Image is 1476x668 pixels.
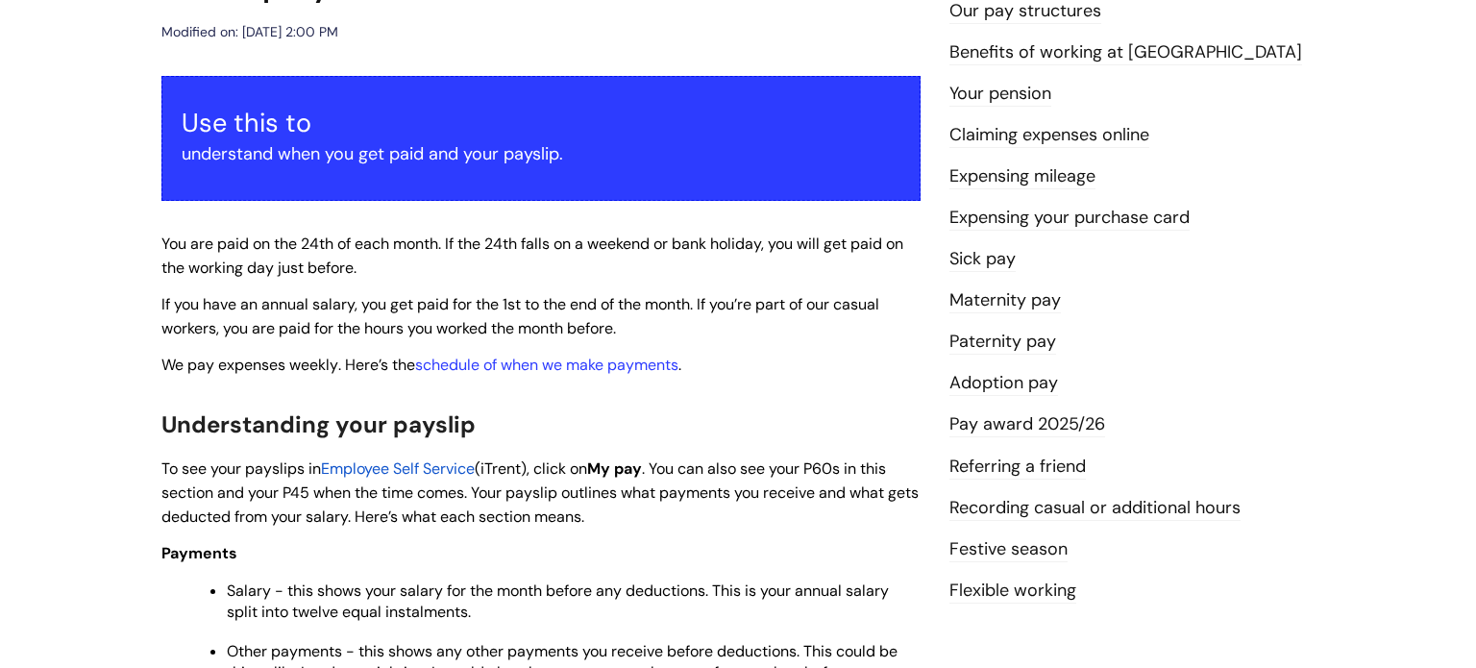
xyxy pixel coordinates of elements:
a: Referring a friend [949,455,1086,480]
a: Expensing mileage [949,164,1095,189]
a: Festive season [949,537,1068,562]
a: schedule of when we make payments [415,355,678,375]
a: Paternity pay [949,330,1056,355]
h3: Use this to [182,108,900,138]
a: Benefits of working at [GEOGRAPHIC_DATA] [949,40,1302,65]
a: Claiming expenses online [949,123,1149,148]
span: (iTrent), click on [475,458,587,479]
a: Expensing your purchase card [949,206,1190,231]
span: To see your payslips in [161,458,321,479]
a: Flexible working [949,579,1076,604]
a: Pay award 2025/26 [949,412,1105,437]
a: Your pension [949,82,1051,107]
a: Adoption pay [949,371,1058,396]
div: Modified on: [DATE] 2:00 PM [161,20,338,44]
span: You are paid on the 24th of each month. If the 24th falls on a weekend or bank holiday, you will ... [161,234,903,278]
a: Maternity pay [949,288,1061,313]
a: Employee Self Service [321,458,475,479]
span: Salary - this shows your salary for the month before any deductions. This is your annual salary s... [227,581,889,622]
a: Recording casual or additional hours [949,496,1241,521]
span: . You can also see your P60s in this section and your P45 when the time comes. Your payslip outli... [161,458,919,527]
span: . Here’s the . [161,355,681,375]
span: Payments [161,543,237,563]
span: My pay [587,458,642,479]
span: We pay expenses weekly [161,355,338,375]
span: If you have an annual salary, you get paid for the 1st to the end of the month. If you’re part of... [161,294,879,338]
a: Sick pay [949,247,1016,272]
span: Understanding your payslip [161,409,476,439]
p: understand when you get paid and your payslip. [182,138,900,169]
